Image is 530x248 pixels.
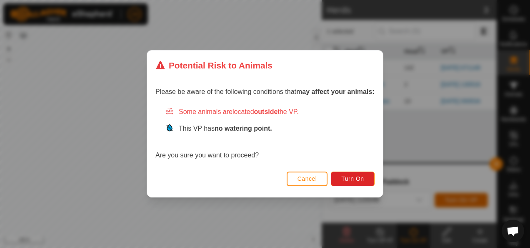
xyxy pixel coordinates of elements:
[155,107,375,161] div: Are you sure you want to proceed?
[155,59,272,72] div: Potential Risk to Animals
[297,176,317,182] span: Cancel
[165,107,375,117] div: Some animals are
[254,109,278,116] strong: outside
[287,172,328,186] button: Cancel
[179,125,272,132] span: This VP has
[296,89,375,96] strong: may affect your animals:
[155,89,375,96] span: Please be aware of the following conditions that
[215,125,272,132] strong: no watering point.
[232,109,299,116] span: located the VP.
[502,220,524,242] div: Open chat
[342,176,364,182] span: Turn On
[331,172,375,186] button: Turn On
